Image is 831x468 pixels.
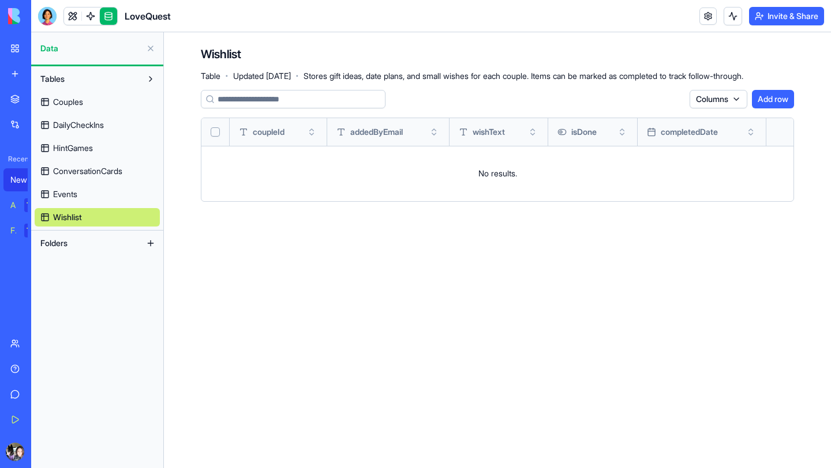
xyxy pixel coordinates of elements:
[53,165,122,177] span: ConversationCards
[8,8,80,24] img: logo
[225,67,229,85] span: ·
[24,198,43,212] div: TRY
[304,70,743,82] span: Stores gift ideas, date plans, and small wishes for each couple. Items can be marked as completed...
[3,154,28,164] span: Recent
[211,127,220,137] button: Select all
[125,9,171,23] span: LoveQuest
[3,194,50,217] a: AI Logo GeneratorTRY
[749,7,824,25] button: Invite & Share
[201,46,241,62] h4: Wishlist
[473,126,505,138] span: wishText
[661,126,718,138] span: completedDate
[53,96,83,108] span: Couples
[35,70,141,88] button: Tables
[24,224,43,237] div: TRY
[527,126,538,138] button: Toggle sort
[3,168,50,191] a: New App
[616,126,628,138] button: Toggle sort
[10,174,43,186] div: New App
[35,139,160,157] a: HintGames
[40,43,141,54] span: Data
[253,126,285,138] span: coupleId
[690,90,747,108] button: Columns
[752,90,794,108] button: Add row
[40,237,68,249] span: Folders
[53,212,82,223] span: Wishlist
[745,126,757,138] button: Toggle sort
[53,188,77,200] span: Events
[35,208,160,227] a: Wishlist
[35,234,141,252] button: Folders
[233,70,291,82] span: Updated [DATE]
[350,126,403,138] span: addedByEmail
[35,162,160,180] a: ConversationCards
[35,116,160,134] a: DailyCheckIns
[295,67,299,85] span: ·
[6,443,24,461] img: ACg8ocKRmkq6aTyVj7gBzYzFzEE5-1W6yi2cRGh9BXc9STMfHkuyaDA1=s96-c
[428,126,440,138] button: Toggle sort
[3,219,50,242] a: Feedback FormTRY
[53,142,93,154] span: HintGames
[40,73,65,85] span: Tables
[571,126,597,138] span: isDone
[53,119,104,131] span: DailyCheckIns
[10,225,16,236] div: Feedback Form
[10,199,16,211] div: AI Logo Generator
[35,93,160,111] a: Couples
[201,146,793,201] td: No results.
[306,126,317,138] button: Toggle sort
[201,70,220,82] span: Table
[35,185,160,203] a: Events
